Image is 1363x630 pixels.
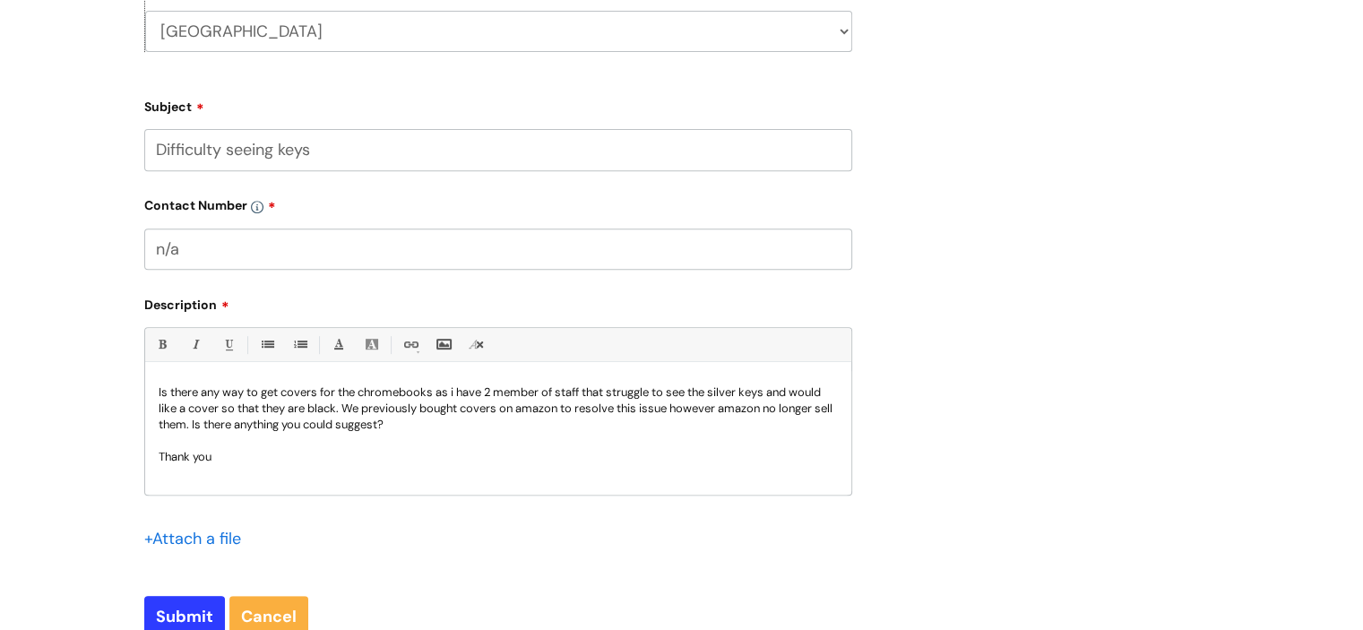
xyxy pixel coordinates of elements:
[255,333,278,356] a: • Unordered List (Ctrl-Shift-7)
[184,333,206,356] a: Italic (Ctrl-I)
[432,333,454,356] a: Insert Image...
[360,333,383,356] a: Back Color
[217,333,239,356] a: Underline(Ctrl-U)
[144,93,852,115] label: Subject
[144,291,852,313] label: Description
[151,333,173,356] a: Bold (Ctrl-B)
[465,333,487,356] a: Remove formatting (Ctrl-\)
[289,333,311,356] a: 1. Ordered List (Ctrl-Shift-8)
[144,192,852,213] label: Contact Number
[144,524,252,553] div: Attach a file
[159,384,838,433] p: Is there any way to get covers for the chromebooks as i have 2 member of staff that struggle to s...
[159,449,838,465] p: Thank you
[251,201,263,213] img: info-icon.svg
[399,333,421,356] a: Link
[327,333,349,356] a: Font Color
